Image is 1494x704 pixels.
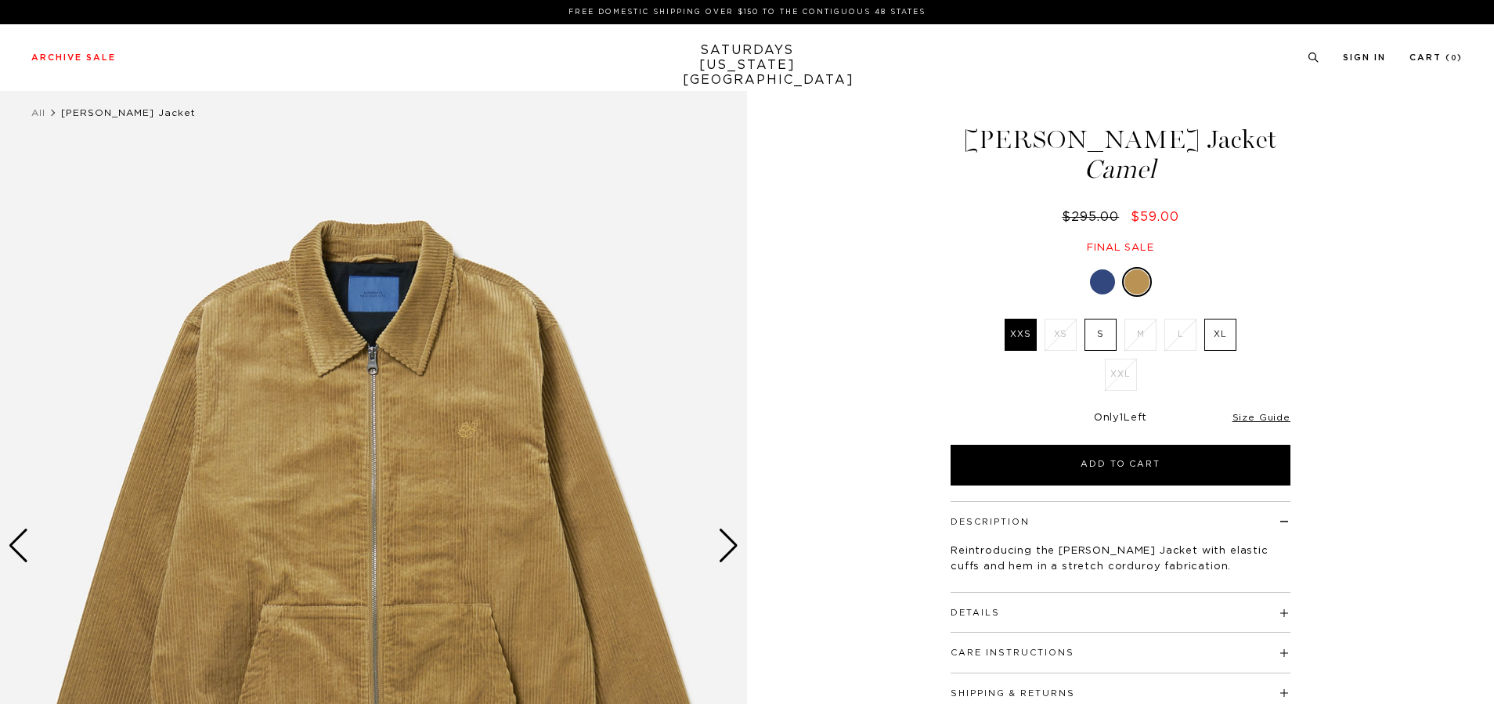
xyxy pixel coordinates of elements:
[951,648,1074,657] button: Care Instructions
[31,53,116,62] a: Archive Sale
[61,108,196,117] span: [PERSON_NAME] Jacket
[1409,53,1463,62] a: Cart (0)
[1005,319,1037,351] label: XXS
[948,157,1293,182] span: Camel
[1131,211,1179,223] span: $59.00
[1451,55,1457,62] small: 0
[718,529,739,563] div: Next slide
[683,43,812,88] a: SATURDAYS[US_STATE][GEOGRAPHIC_DATA]
[8,529,29,563] div: Previous slide
[951,543,1290,575] p: Reintroducing the [PERSON_NAME] Jacket with elastic cuffs and hem in a stretch corduroy fabrication.
[1062,211,1125,223] del: $295.00
[1084,319,1117,351] label: S
[1120,413,1124,423] span: 1
[31,108,45,117] a: All
[948,241,1293,255] div: Final sale
[951,445,1290,486] button: Add to Cart
[1343,53,1386,62] a: Sign In
[951,689,1075,698] button: Shipping & Returns
[951,608,1000,617] button: Details
[1204,319,1236,351] label: XL
[951,412,1290,425] div: Only Left
[951,518,1030,526] button: Description
[38,6,1456,18] p: FREE DOMESTIC SHIPPING OVER $150 TO THE CONTIGUOUS 48 STATES
[1232,413,1290,422] a: Size Guide
[948,127,1293,182] h1: [PERSON_NAME] Jacket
